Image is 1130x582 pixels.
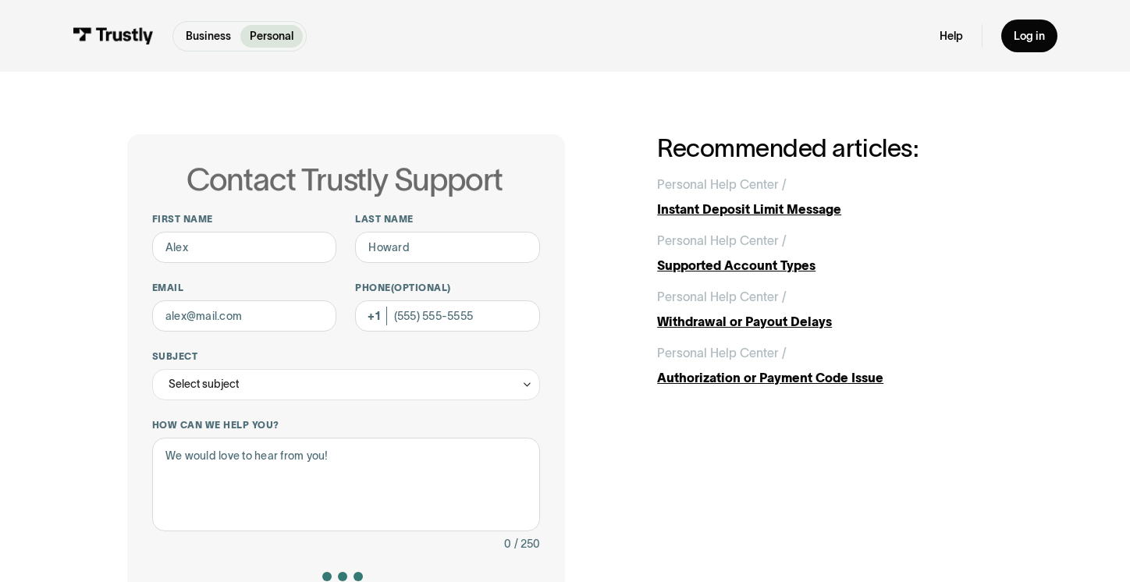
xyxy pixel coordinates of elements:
[657,175,1003,218] a: Personal Help Center /Instant Deposit Limit Message
[73,27,154,44] img: Trustly Logo
[152,232,336,263] input: Alex
[657,343,1003,387] a: Personal Help Center /Authorization or Payment Code Issue
[657,175,787,193] div: Personal Help Center /
[186,28,231,44] p: Business
[176,25,240,48] a: Business
[657,134,1003,161] h2: Recommended articles:
[355,300,540,332] input: (555) 555-5555
[391,282,451,293] span: (Optional)
[355,232,540,263] input: Howard
[355,282,540,294] label: Phone
[657,368,1003,387] div: Authorization or Payment Code Issue
[657,312,1003,331] div: Withdrawal or Payout Delays
[152,369,540,400] div: Select subject
[152,300,336,332] input: alex@mail.com
[152,419,540,431] label: How can we help you?
[152,282,336,294] label: Email
[657,343,787,362] div: Personal Help Center /
[657,256,1003,275] div: Supported Account Types
[657,231,787,250] div: Personal Help Center /
[940,29,963,43] a: Help
[657,287,787,306] div: Personal Help Center /
[504,534,511,553] div: 0
[1001,20,1057,52] a: Log in
[169,374,239,393] div: Select subject
[250,28,293,44] p: Personal
[657,231,1003,275] a: Personal Help Center /Supported Account Types
[152,213,336,225] label: First name
[355,213,540,225] label: Last name
[1014,29,1045,43] div: Log in
[657,287,1003,331] a: Personal Help Center /Withdrawal or Payout Delays
[657,200,1003,218] div: Instant Deposit Limit Message
[514,534,540,553] div: / 250
[149,162,540,197] h1: Contact Trustly Support
[240,25,303,48] a: Personal
[152,350,540,363] label: Subject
